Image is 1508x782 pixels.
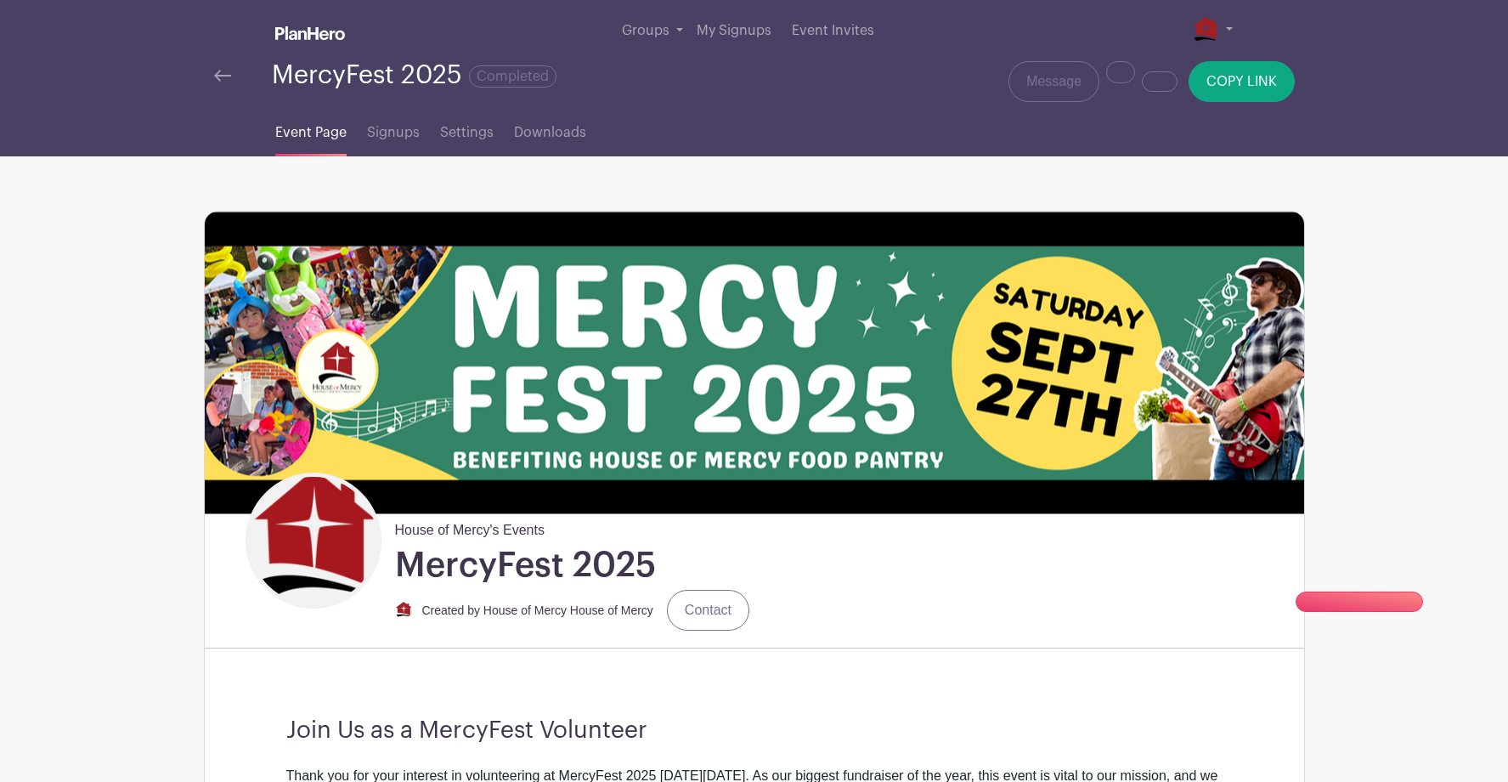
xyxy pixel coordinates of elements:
[367,122,420,143] span: Signups
[667,590,749,631] a: Contact
[514,122,586,143] span: Downloads
[395,544,656,586] h1: MercyFest 2025
[697,24,771,37] span: My Signups
[1189,61,1295,102] button: COPY LINK
[1192,17,1219,44] img: PNG-logo-house-only.png
[792,24,874,37] span: Event Invites
[1026,71,1082,92] span: Message
[395,602,412,619] img: PNG-logo-house-only.png
[272,61,556,89] div: MercyFest 2025
[250,477,377,604] img: PNG-logo-house-only.png
[367,102,420,156] a: Signups
[286,717,1223,745] h3: Join Us as a MercyFest Volunteer
[422,603,653,617] small: Created by House of Mercy House of Mercy
[440,122,494,143] span: Settings
[205,212,1304,513] img: Mercy-Fest-Banner-Plan-Hero.jpg
[440,102,494,156] a: Settings
[469,65,556,88] span: Completed
[275,122,347,143] span: Event Page
[214,70,231,82] img: back-arrow-29a5d9b10d5bd6ae65dc969a981735edf675c4d7a1fe02e03b50dbd4ba3cdb55.svg
[1206,75,1277,88] span: COPY LINK
[514,102,586,156] a: Downloads
[275,102,347,156] a: Event Page
[622,24,669,37] span: Groups
[1008,61,1099,102] a: Message
[395,513,545,541] span: House of Mercy's Events
[275,26,345,40] img: logo_white-6c42ec7e38ccf1d336a20a19083b03d10ae64f83f12c07503d8b9e83406b4c7d.svg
